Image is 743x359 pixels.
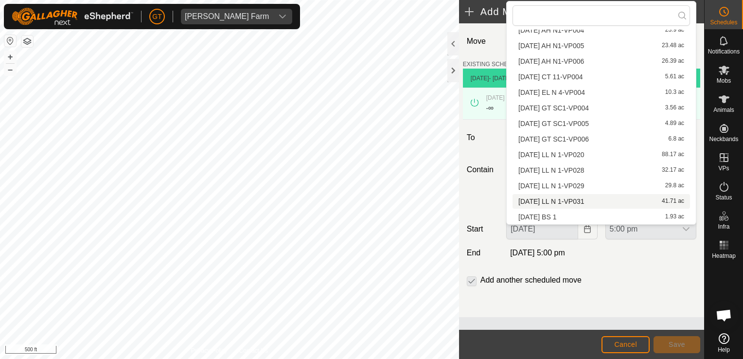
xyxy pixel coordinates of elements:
[578,219,598,239] button: Choose Date
[518,58,584,65] span: [DATE] AH N1-VP006
[662,198,684,205] span: 41.71 ac
[513,116,690,131] li: 2025-08-13 GT SC1-VP005
[715,195,732,200] span: Status
[518,198,584,205] span: [DATE] LL N 1-VP031
[513,23,690,37] li: 2025-08-13 AH N1-VP004
[709,301,739,330] div: Open chat
[518,105,589,111] span: [DATE] GT SC1-VP004
[513,210,690,224] li: 2025-09-07 BS 1
[4,51,16,63] button: +
[709,136,738,142] span: Neckbands
[21,36,33,47] button: Map Layers
[465,6,655,18] h2: Add Move
[518,167,584,174] span: [DATE] LL N 1-VP028
[518,214,556,220] span: [DATE] BS 1
[662,42,684,49] span: 23.48 ac
[463,247,502,259] label: End
[488,104,494,112] span: ∞
[510,249,565,257] span: [DATE] 5:00 pm
[718,165,729,171] span: VPs
[665,182,684,189] span: 29.8 ac
[273,9,292,24] div: dropdown trigger
[518,27,584,34] span: [DATE] AH N1-VP004
[717,78,731,84] span: Mobs
[708,49,740,54] span: Notifications
[669,341,685,348] span: Save
[513,54,690,69] li: 2025-08-13 AH N1-VP006
[713,107,734,113] span: Animals
[152,12,161,22] span: GT
[665,73,684,80] span: 5.61 ac
[665,89,684,96] span: 10.3 ac
[668,136,684,143] span: 6.8 ac
[518,120,589,127] span: [DATE] GT SC1-VP005
[513,38,690,53] li: 2025-08-13 AH N1-VP005
[463,223,502,235] label: Start
[513,194,690,209] li: 2025-08-13 LL N 1-VP031
[12,8,133,25] img: Gallagher Logo
[601,336,650,353] button: Cancel
[665,214,684,220] span: 1.93 ac
[712,253,736,259] span: Heatmap
[185,13,269,20] div: [PERSON_NAME] Farm
[705,329,743,357] a: Help
[480,276,582,284] label: Add another scheduled move
[518,136,589,143] span: [DATE] GT SC1-VP006
[654,336,700,353] button: Save
[518,182,584,189] span: [DATE] LL N 1-VP029
[718,347,730,353] span: Help
[518,42,584,49] span: [DATE] AH N1-VP005
[710,19,737,25] span: Schedules
[513,163,690,178] li: 2025-08-13 LL N 1-VP028
[471,75,489,82] span: [DATE]
[463,31,502,52] label: Move
[662,58,684,65] span: 26.39 ac
[4,35,16,47] button: Reset Map
[662,167,684,174] span: 32.17 ac
[518,89,585,96] span: [DATE] EL N 4-VP004
[513,70,690,84] li: 2025-08-13 CT 11-VP004
[4,64,16,75] button: –
[486,102,494,114] div: -
[518,151,584,158] span: [DATE] LL N 1-VP020
[662,151,684,158] span: 88.17 ac
[181,9,273,24] span: Thoren Farm
[513,179,690,193] li: 2025-08-13 LL N 1-VP029
[665,105,684,111] span: 3.56 ac
[239,346,268,355] a: Contact Us
[463,127,502,148] label: To
[513,85,690,100] li: 2025-08-13 EL N 4-VP004
[665,120,684,127] span: 4.89 ac
[614,341,637,348] span: Cancel
[665,27,684,34] span: 23.9 ac
[513,132,690,146] li: 2025-08-13 GT SC1-VP006
[191,346,228,355] a: Privacy Policy
[486,94,531,101] span: [DATE] 12:00 pm
[718,224,729,230] span: Infra
[518,73,583,80] span: [DATE] CT 11-VP004
[489,75,511,82] span: - [DATE]
[513,147,690,162] li: 2025-08-13 LL N 1-VP020
[463,164,502,176] label: Contain
[513,101,690,115] li: 2025-08-13 GT SC1-VP004
[463,60,528,69] label: EXISTING SCHEDULES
